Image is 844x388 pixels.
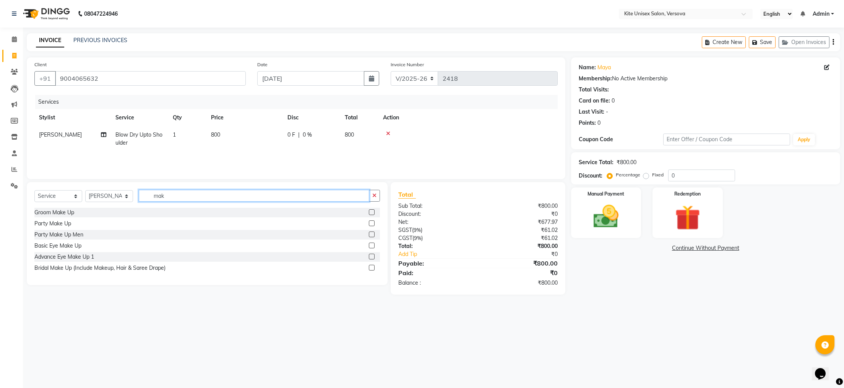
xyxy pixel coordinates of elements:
div: ₹800.00 [478,259,563,268]
th: Stylist [34,109,111,126]
input: Search or Scan [139,190,369,202]
a: Add Tip [393,250,492,258]
div: Discount: [579,172,602,180]
label: Redemption [675,191,701,197]
div: Services [35,95,563,109]
button: Create New [702,36,746,48]
div: ₹800.00 [478,279,563,287]
div: ( ) [393,226,478,234]
div: Card on file: [579,97,610,105]
span: Blow Dry Upto Shoulder [115,131,162,146]
a: PREVIOUS INVOICES [73,37,127,44]
input: Search by Name/Mobile/Email/Code [55,71,246,86]
span: SGST [398,227,412,233]
div: Service Total: [579,158,614,166]
div: ₹677.97 [478,218,563,226]
div: Discount: [393,210,478,218]
div: Basic Eye Make Up [34,242,81,250]
th: Action [378,109,558,126]
div: Total: [393,242,478,250]
div: Membership: [579,75,612,83]
div: - [606,108,608,116]
img: _cash.svg [586,202,627,231]
a: INVOICE [36,34,64,47]
div: 0 [597,119,601,127]
button: Open Invoices [779,36,829,48]
th: Disc [283,109,340,126]
div: Bridal Make Up (Include Makeup, Hair & Saree Drape) [34,264,166,272]
span: 800 [345,131,354,138]
div: ₹800.00 [478,242,563,250]
a: Continue Without Payment [573,244,839,252]
div: Advance Eye Make Up 1 [34,253,94,261]
div: 0 [612,97,615,105]
button: Apply [793,134,815,145]
div: ₹61.02 [478,226,563,234]
th: Price [206,109,283,126]
div: Coupon Code [579,135,663,143]
div: ₹800.00 [617,158,636,166]
span: 0 F [287,131,295,139]
span: CGST [398,235,412,241]
div: Points: [579,119,596,127]
span: 1 [173,131,176,138]
span: 9% [414,227,421,233]
input: Enter Offer / Coupon Code [663,134,790,145]
div: Total Visits: [579,86,609,94]
div: Paid: [393,268,478,277]
div: ₹61.02 [478,234,563,242]
div: Party Make Up Men [34,231,83,239]
img: logo [19,3,72,24]
a: Maya [597,64,611,72]
span: Total [398,191,416,199]
div: ( ) [393,234,478,242]
div: Name: [579,64,596,72]
label: Invoice Number [391,61,424,68]
div: Groom Make Up [34,209,74,217]
div: ₹0 [478,210,563,218]
div: No Active Membership [579,75,833,83]
label: Client [34,61,47,68]
th: Total [340,109,378,126]
div: Sub Total: [393,202,478,210]
div: Balance : [393,279,478,287]
div: ₹0 [478,268,563,277]
div: ₹800.00 [478,202,563,210]
iframe: chat widget [812,357,836,380]
span: | [298,131,300,139]
div: Party Make Up [34,220,71,228]
button: Save [749,36,776,48]
span: Admin [813,10,829,18]
span: 0 % [303,131,312,139]
th: Service [111,109,168,126]
label: Fixed [652,171,664,178]
th: Qty [168,109,206,126]
label: Date [257,61,268,68]
button: +91 [34,71,56,86]
b: 08047224946 [84,3,118,24]
div: Last Visit: [579,108,604,116]
div: ₹0 [492,250,563,258]
label: Manual Payment [588,191,624,197]
label: Percentage [616,171,640,178]
span: 800 [211,131,220,138]
div: Payable: [393,259,478,268]
span: [PERSON_NAME] [39,131,82,138]
div: Net: [393,218,478,226]
img: _gift.svg [667,202,708,233]
span: 9% [414,235,421,241]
